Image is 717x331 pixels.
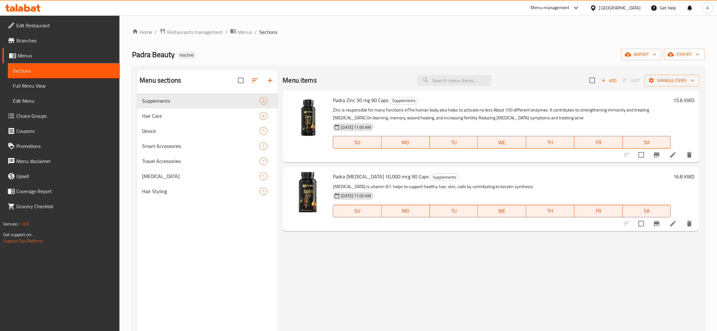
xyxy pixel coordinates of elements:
span: Padra Beauty [132,47,175,62]
h2: Menu items [283,76,317,85]
span: Menus [18,52,115,59]
span: TU [432,138,475,147]
a: Choice Groups [3,108,120,123]
span: Coverage Report [16,187,115,195]
div: items [260,157,267,165]
a: Promotions [3,138,120,154]
div: items [260,112,267,120]
button: delete [682,147,697,162]
span: Coupons [16,127,115,135]
div: [MEDICAL_DATA]1 [137,169,278,184]
a: Home [132,28,152,36]
span: Supplements [390,97,418,104]
div: Device1 [137,123,278,138]
span: WE [480,138,523,147]
span: TH [529,138,572,147]
span: 2 [260,98,267,104]
div: Menu-management [531,4,570,12]
span: Sections [259,28,277,36]
span: MO [384,138,427,147]
span: Choice Groups [16,112,115,120]
h2: Menu sections [140,76,181,85]
button: delete [682,216,697,231]
div: Supplements [430,173,459,181]
span: [DATE] 11:00 AM [339,124,373,130]
span: [MEDICAL_DATA] [142,172,260,180]
span: Padra [MEDICAL_DATA] 10,000 mcg 90 Caps [333,172,429,181]
span: Hair Styling [142,187,260,195]
a: Restaurants management [159,28,223,36]
span: Sort sections [247,73,262,88]
a: Edit menu item [669,220,677,227]
button: MO [382,136,430,149]
span: Sections [13,67,115,74]
span: 1 [260,143,267,149]
button: WE [478,136,526,149]
div: Skin Care [142,172,260,180]
div: items [260,97,267,105]
button: FR [574,205,622,217]
span: Full Menu View [13,82,115,90]
button: import [621,49,661,60]
button: SU [333,205,381,217]
a: Support.OpsPlatform [3,237,43,245]
span: Select to update [635,217,648,230]
a: Coupons [3,123,120,138]
div: Supplements2 [137,93,278,108]
img: Padra Biotin 10,000 mcg 90 Caps [288,172,328,212]
a: Full Menu View [8,78,120,93]
div: items [260,142,267,150]
div: Travel Accessories [142,157,260,165]
span: A [706,4,709,11]
span: FR [577,206,620,215]
span: Select all sections [234,74,247,87]
span: TH [529,206,572,215]
span: 4 [260,113,267,119]
span: [DATE] 11:00 AM [339,193,373,199]
button: SA [623,205,671,217]
span: SU [336,206,379,215]
div: Supplements [389,97,418,105]
span: Padra Zinc 50 mg 90 Caps [333,95,388,105]
span: Restaurants management [167,28,223,36]
div: Device [142,127,260,135]
h6: 15.6 KWD [673,96,694,105]
a: Edit Restaurant [3,18,120,33]
span: Hair Care [142,112,260,120]
span: Edit Restaurant [16,22,115,29]
li: / [155,28,157,36]
span: 1.0.0 [19,220,29,228]
span: Upsell [16,172,115,180]
span: WE [480,206,523,215]
a: Branches [3,33,120,48]
div: items [260,172,267,180]
li: / [255,28,257,36]
div: Travel Accessories1 [137,154,278,169]
span: Select section first [619,76,644,85]
div: Inactive [177,52,196,59]
span: TU [432,206,475,215]
button: WE [478,205,526,217]
span: Supplements [142,97,260,105]
a: Grocery Checklist [3,199,120,214]
div: Hair Styling1 [137,184,278,199]
div: items [260,187,267,195]
span: SA [625,206,668,215]
span: import [626,51,656,58]
span: export [669,51,699,58]
span: Smart Accessories [142,142,260,150]
p: [MEDICAL_DATA] is vitamin B7. helps to support healthy hair, skin, nails by contributing to kerat... [333,183,671,191]
span: Select to update [635,148,648,161]
span: FR [577,138,620,147]
span: Menu disclaimer [16,157,115,165]
input: search [417,75,491,86]
button: Manage items [644,75,699,86]
a: Edit Menu [8,93,120,108]
span: Promotions [16,142,115,150]
button: SU [333,136,381,149]
span: Menus [238,28,252,36]
button: FR [574,136,622,149]
button: TH [526,136,574,149]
